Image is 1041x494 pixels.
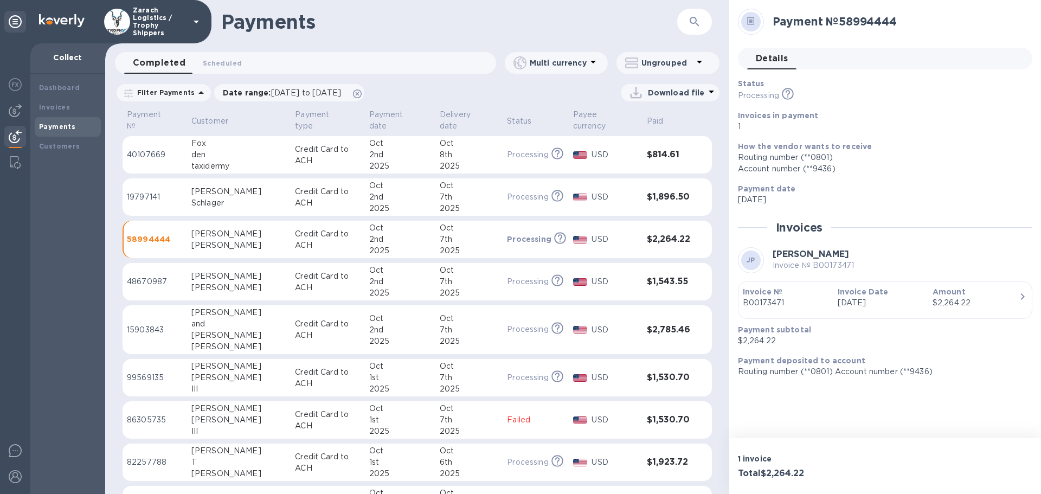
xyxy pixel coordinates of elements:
h3: $2,264.22 [647,234,690,245]
p: Invoice № B00173471 [773,260,854,271]
div: 7th [440,414,498,426]
img: USD [573,326,588,333]
p: Payment date [369,109,417,132]
p: Processing [507,149,548,161]
div: [PERSON_NAME] [191,271,286,282]
div: 2025 [369,336,431,347]
span: Scheduled [203,57,242,69]
p: Status [507,116,531,127]
div: 2025 [440,468,498,479]
b: How the vendor wants to receive [738,142,872,151]
p: Processing [507,372,548,383]
div: 2025 [440,245,498,256]
div: 7th [440,276,498,287]
div: 2nd [369,234,431,245]
div: Oct [440,403,498,414]
div: Oct [440,138,498,149]
div: Routing number (**0801) [738,152,1024,163]
div: 2025 [440,287,498,299]
p: Credit Card to ACH [295,228,360,251]
b: [PERSON_NAME] [773,249,849,259]
p: 1 [738,121,1024,132]
p: Delivery date [440,109,484,132]
p: Processing [507,234,551,245]
b: Invoice Date [838,287,889,296]
div: Oct [440,180,498,191]
div: [PERSON_NAME] [191,307,286,318]
b: Invoices in payment [738,111,819,120]
span: Payment date [369,109,431,132]
div: 2025 [369,161,431,172]
div: Oct [369,361,431,372]
div: [PERSON_NAME] [191,468,286,479]
b: Customers [39,142,80,150]
b: Payment deposited to account [738,356,865,365]
p: Processing [507,324,548,335]
p: [DATE] [838,297,924,309]
div: 2025 [369,203,431,214]
div: Oct [369,138,431,149]
div: 7th [440,324,498,336]
p: Collect [39,52,97,63]
h1: Payments [221,10,677,33]
div: 2025 [440,426,498,437]
span: Paid [647,116,678,127]
p: Paid [647,116,664,127]
p: Credit Card to ACH [295,186,360,209]
b: Payments [39,123,75,131]
p: Payment type [295,109,346,132]
div: 2025 [369,245,431,256]
h3: $1,543.55 [647,277,690,287]
h2: Payment № 58994444 [773,15,1024,28]
p: USD [592,149,638,161]
div: Oct [369,313,431,324]
img: USD [573,459,588,466]
p: Multi currency [530,57,587,68]
span: Payment № [127,109,183,132]
span: Status [507,116,545,127]
div: taxidermy [191,161,286,172]
p: Date range : [223,87,346,98]
img: USD [573,374,588,382]
div: Oct [440,361,498,372]
p: Credit Card to ACH [295,409,360,432]
div: 2025 [440,161,498,172]
h3: $1,923.72 [647,457,690,467]
p: Download file [648,87,705,98]
p: Payee currency [573,109,624,132]
p: Processing [507,276,548,287]
img: Foreign exchange [9,78,22,91]
div: 1st [369,414,431,426]
img: USD [573,236,588,243]
img: Logo [39,14,85,27]
div: 7th [440,372,498,383]
h3: $1,896.50 [647,192,690,202]
p: 40107669 [127,149,183,161]
div: Oct [369,445,431,457]
b: JP [747,256,755,264]
p: Processing [738,90,779,101]
p: B00173471 [743,297,829,309]
div: 2025 [440,336,498,347]
h3: Total $2,264.22 [738,469,881,479]
p: Credit Card to ACH [295,451,360,474]
div: [PERSON_NAME] [191,228,286,240]
div: Oct [440,445,498,457]
p: Routing number (**0801) Account number (**9436) [738,366,1024,377]
h3: $2,785.46 [647,325,690,335]
div: [PERSON_NAME] [191,240,286,251]
b: Payment date [738,184,796,193]
p: USD [592,372,638,383]
div: 2nd [369,149,431,161]
div: Oct [369,180,431,191]
p: Filter Payments [133,88,195,97]
div: [PERSON_NAME] [191,330,286,341]
div: 2nd [369,324,431,336]
b: Status [738,79,764,88]
p: 99569135 [127,372,183,383]
div: [PERSON_NAME] [191,186,286,197]
p: Payment № [127,109,169,132]
span: Details [756,51,788,66]
div: Schlager [191,197,286,209]
b: Invoice № [743,287,782,296]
